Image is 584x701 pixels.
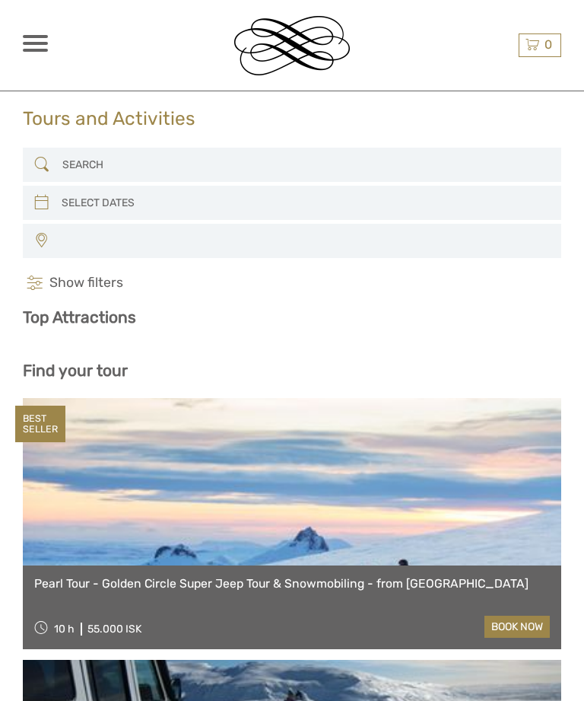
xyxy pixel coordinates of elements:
[23,107,195,129] h1: Tours and Activities
[54,623,75,636] span: 10 h
[234,16,350,75] img: Reykjavik Residence
[49,274,123,292] span: Show filters
[56,190,526,215] input: SELECT DATES
[484,616,550,638] a: book now
[542,37,554,52] span: 0
[23,274,561,292] h4: Show filters
[56,152,527,177] input: SEARCH
[34,577,550,591] a: Pearl Tour - Golden Circle Super Jeep Tour & Snowmobiling - from [GEOGRAPHIC_DATA]
[23,307,136,327] b: Top Attractions
[15,406,65,442] div: BEST SELLER
[87,623,141,636] div: 55.000 ISK
[23,361,128,380] b: Find your tour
